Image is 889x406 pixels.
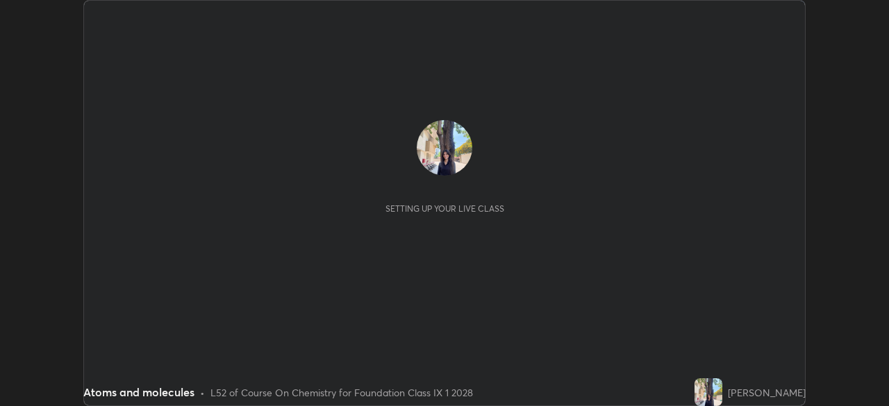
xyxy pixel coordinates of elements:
[728,385,806,400] div: [PERSON_NAME]
[385,203,504,214] div: Setting up your live class
[210,385,473,400] div: L52 of Course On Chemistry for Foundation Class IX 1 2028
[417,120,472,176] img: 12d20501be434fab97a938420e4acf76.jpg
[83,384,194,400] div: Atoms and molecules
[200,385,205,400] div: •
[695,378,722,406] img: 12d20501be434fab97a938420e4acf76.jpg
